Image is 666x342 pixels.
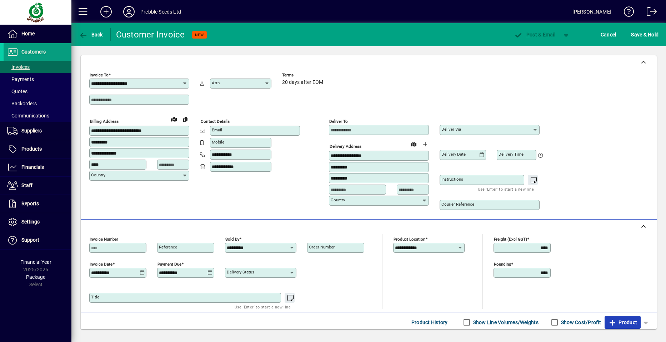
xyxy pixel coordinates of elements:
[77,28,105,41] button: Back
[472,319,539,326] label: Show Line Volumes/Weights
[90,262,112,267] mat-label: Invoice date
[560,319,601,326] label: Show Cost/Profit
[4,213,71,231] a: Settings
[4,177,71,195] a: Staff
[21,164,44,170] span: Financials
[235,303,291,311] mat-hint: Use 'Enter' to start a new line
[21,237,39,243] span: Support
[478,185,534,193] mat-hint: Use 'Enter' to start a new line
[441,127,461,132] mat-label: Deliver via
[394,237,425,242] mat-label: Product location
[90,237,118,242] mat-label: Invoice number
[4,73,71,85] a: Payments
[7,76,34,82] span: Payments
[514,32,555,37] span: ost & Email
[329,119,348,124] mat-label: Deliver To
[7,89,27,94] span: Quotes
[411,317,448,328] span: Product History
[225,237,239,242] mat-label: Sold by
[605,316,641,329] button: Product
[282,80,323,85] span: 20 days after EOM
[212,140,224,145] mat-label: Mobile
[331,197,345,202] mat-label: Country
[572,6,611,17] div: [PERSON_NAME]
[180,114,191,125] button: Copy to Delivery address
[212,80,220,85] mat-label: Attn
[195,32,204,37] span: NEW
[408,138,419,150] a: View on map
[21,182,32,188] span: Staff
[168,113,180,125] a: View on map
[157,262,181,267] mat-label: Payment due
[117,5,140,18] button: Profile
[441,177,463,182] mat-label: Instructions
[419,139,431,150] button: Choose address
[599,28,618,41] button: Cancel
[95,5,117,18] button: Add
[4,61,71,73] a: Invoices
[4,97,71,110] a: Backorders
[212,127,222,132] mat-label: Email
[601,29,616,40] span: Cancel
[619,1,634,25] a: Knowledge Base
[510,28,559,41] button: Post & Email
[526,32,530,37] span: P
[4,110,71,122] a: Communications
[631,29,659,40] span: ave & Hold
[21,31,35,36] span: Home
[608,317,637,328] span: Product
[7,64,30,70] span: Invoices
[282,73,325,77] span: Terms
[629,28,660,41] button: Save & Hold
[91,172,105,177] mat-label: Country
[26,274,45,280] span: Package
[21,128,42,134] span: Suppliers
[641,1,657,25] a: Logout
[4,231,71,249] a: Support
[4,25,71,43] a: Home
[71,28,111,41] app-page-header-button: Back
[494,237,527,242] mat-label: Freight (excl GST)
[21,49,46,55] span: Customers
[140,6,181,17] div: Prebble Seeds Ltd
[4,140,71,158] a: Products
[79,32,103,37] span: Back
[499,152,524,157] mat-label: Delivery time
[116,29,185,40] div: Customer Invoice
[631,32,634,37] span: S
[7,101,37,106] span: Backorders
[20,259,51,265] span: Financial Year
[4,85,71,97] a: Quotes
[441,152,466,157] mat-label: Delivery date
[7,113,49,119] span: Communications
[441,202,474,207] mat-label: Courier Reference
[4,122,71,140] a: Suppliers
[21,201,39,206] span: Reports
[159,245,177,250] mat-label: Reference
[4,195,71,213] a: Reports
[90,72,109,77] mat-label: Invoice To
[91,295,99,300] mat-label: Title
[309,245,335,250] mat-label: Order number
[21,219,40,225] span: Settings
[409,316,451,329] button: Product History
[227,270,254,275] mat-label: Delivery status
[494,262,511,267] mat-label: Rounding
[4,159,71,176] a: Financials
[21,146,42,152] span: Products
